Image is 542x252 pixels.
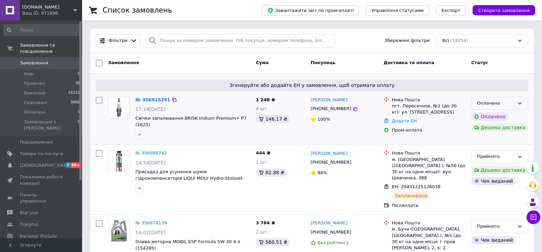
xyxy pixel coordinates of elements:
div: 62.88 ₴ [256,168,287,177]
span: (19254) [450,38,468,43]
span: 94% [317,170,327,175]
input: Пошук за номером замовлення, ПІБ покупця, номером телефону, Email, номером накладної [146,34,335,47]
span: 17:14[DATE] [135,106,166,112]
span: Покупці [20,221,38,227]
span: Прийняті [24,80,45,87]
img: Фото товару [108,220,130,241]
div: Післяплата [392,203,466,209]
span: Виконані [24,90,45,96]
a: [PERSON_NAME] [310,97,347,103]
span: 36 [75,80,80,87]
a: Олива моторна MOBIL ESP Formula 5W-30 4 л (154285) [135,239,240,251]
span: 100% [317,117,330,122]
a: Фото товару [108,97,130,119]
div: Дешева доставка [471,123,528,132]
span: ЕН: 20451225128039 [392,184,440,189]
span: Покупець [310,60,335,65]
div: 146.17 ₴ [256,115,290,123]
button: Завантажити звіт по пром-оплаті [262,5,359,15]
div: Оплачено [471,113,508,121]
span: Доставка та оплата [384,60,434,65]
button: Чат з покупцем [527,210,540,224]
div: Оплачено [477,100,514,107]
button: Створити замовлення [473,5,535,15]
span: Згенеруйте або додайте ЕН у замовлення, щоб отримати оплату [98,82,526,89]
span: 0 [78,71,80,77]
span: Замовлення [108,60,139,65]
span: [PHONE_NUMBER] [310,160,351,165]
span: 14:02[DATE] [135,230,166,235]
a: Свічки запалювання BRISK Iridium Premium+ P7 (1625) [135,116,247,127]
span: [DEMOGRAPHIC_DATA] [20,162,70,168]
a: № 356888742 [135,150,167,155]
a: Присадка для усунення шумів гідрокомпенсаторів LIQUI MOLY Hydro-Stoissel-Additiv 300 мл (8354/391... [135,169,244,187]
a: Додати ЕН [392,118,417,123]
div: Ваш ID: 971896 [22,10,82,16]
span: Замовлення та повідомлення [20,42,82,55]
a: Фото товару [108,150,130,172]
input: Пошук [3,24,81,36]
span: 14:54[DATE] [135,160,166,165]
button: Управління статусами [366,5,429,15]
span: Експорт [441,8,461,13]
span: Замовлення [20,60,48,66]
span: Demi.in.ua [22,4,74,10]
div: м. [GEOGRAPHIC_DATA] ([GEOGRAPHIC_DATA].), №56 (до 30 кг на одне місце): вул. Шевченка, 388 [392,157,466,181]
span: Відгуки [20,210,38,216]
div: Чек виданий [471,177,516,185]
div: 560.51 ₴ [256,238,290,246]
div: Пром-оплата [392,127,466,133]
span: Повідомлення [20,139,53,145]
div: Заплановано [392,192,431,200]
a: № 356915291 [135,97,170,102]
img: Фото товару [108,97,130,118]
img: Фото товару [108,150,130,172]
span: Показники роботи компанії [20,174,63,186]
div: Прийнято [477,153,514,160]
a: Фото товару [108,220,130,242]
span: Оплачені [24,109,45,115]
div: Прийнято [477,223,514,230]
button: Експорт [436,5,466,15]
a: Створити замовлення [466,8,535,13]
span: Скасовані [24,100,47,106]
a: № 356878139 [135,220,167,225]
div: м. Буча ([GEOGRAPHIC_DATA], [GEOGRAPHIC_DATA].), №5 (до 30 кг на одне місце ): пров. [PERSON_NAME... [392,226,466,251]
span: Замовлення з [PERSON_NAME] [24,119,78,131]
span: Cума [256,60,268,65]
a: [PERSON_NAME] [310,150,347,157]
span: Управління статусами [371,8,424,13]
div: Нова Пошта [392,97,466,103]
span: Збережені фільтри: [384,38,431,44]
span: 3066 [70,100,80,106]
span: 99+ [70,162,82,168]
span: [PHONE_NUMBER] [310,229,351,235]
span: 1 [78,109,80,115]
div: Нова Пошта [392,220,466,226]
span: 444 ₴ [256,150,270,155]
span: Без рейтингу [317,240,349,245]
span: Завантажити звіт по пром-оплаті [267,7,354,13]
span: Створити замовлення [478,8,530,13]
div: Нова Пошта [392,150,466,156]
span: Статус [471,60,488,65]
span: [PHONE_NUMBER] [310,106,351,111]
span: 1 шт. [256,160,268,165]
span: 4 шт. [256,106,268,111]
span: 7 [65,162,70,168]
span: Панель управління [20,192,63,204]
span: 0 [78,119,80,131]
span: 2 шт. [256,229,268,235]
div: Чек виданий [471,236,516,244]
div: Дешева доставка [471,166,528,174]
span: 16151 [68,90,80,96]
h1: Список замовлень [103,6,172,14]
span: Нові [24,71,34,77]
span: Товари та послуги [20,151,63,157]
span: 3 784 ₴ [256,220,275,225]
span: Фільтри [109,38,128,44]
span: 1 248 ₴ [256,97,275,102]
